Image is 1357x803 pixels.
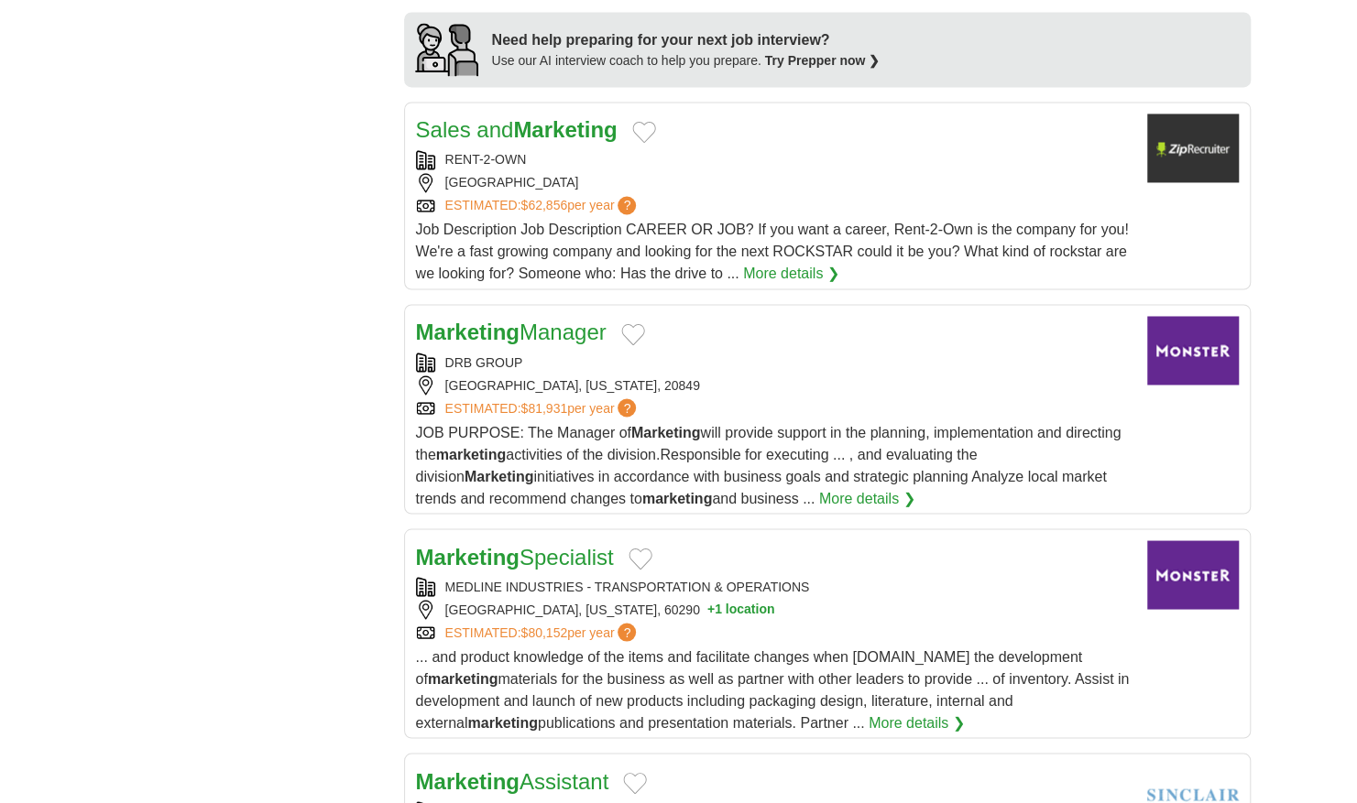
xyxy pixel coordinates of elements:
[416,320,520,344] strong: Marketing
[416,768,520,793] strong: Marketing
[1147,540,1239,609] img: Company logo
[629,548,652,570] button: Add to favorite jobs
[1147,114,1239,182] img: Company logo
[467,714,537,730] strong: marketing
[618,623,636,641] span: ?
[428,670,498,686] strong: marketing
[445,196,640,215] a: ESTIMATED:$62,856per year?
[416,117,618,142] a: Sales andMarketing
[416,320,607,344] a: MarketingManager
[445,398,640,418] a: ESTIMATED:$81,931per year?
[618,196,636,214] span: ?
[819,487,915,509] a: More details ❯
[513,117,617,142] strong: Marketing
[520,198,567,212] span: $62,856
[623,772,647,794] button: Add to favorite jobs
[416,375,1133,395] div: [GEOGRAPHIC_DATA], [US_STATE], 20849
[416,544,614,569] a: MarketingSpecialist
[416,768,609,793] a: MarketingAssistant
[416,353,1133,372] div: DRB GROUP
[642,490,712,505] strong: marketing
[869,711,965,733] a: More details ❯
[520,400,567,415] span: $81,931
[416,173,1133,192] div: [GEOGRAPHIC_DATA]
[618,398,636,417] span: ?
[1147,316,1239,385] img: Company logo
[416,424,1122,505] span: JOB PURPOSE: The Manager of will provide support in the planning, implementation and directing th...
[632,121,656,143] button: Add to favorite jobs
[416,222,1129,281] span: Job Description Job Description CAREER OR JOB? If you want a career, Rent-2-Own is the company fo...
[465,468,534,483] strong: Marketing
[765,53,881,68] a: Try Prepper now ❯
[416,544,520,569] strong: Marketing
[743,263,839,285] a: More details ❯
[707,600,715,619] span: +
[436,446,506,461] strong: marketing
[492,29,881,51] div: Need help preparing for your next job interview?
[416,577,1133,596] div: MEDLINE INDUSTRIES - TRANSPORTATION & OPERATIONS
[416,150,1133,169] div: RENT-2-OWN
[707,600,775,619] button: +1 location
[445,623,640,642] a: ESTIMATED:$80,152per year?
[416,648,1130,730] span: ... and product knowledge of the items and facilitate changes when [DOMAIN_NAME] the development ...
[520,624,567,639] span: $80,152
[416,600,1133,619] div: [GEOGRAPHIC_DATA], [US_STATE], 60290
[621,323,645,345] button: Add to favorite jobs
[492,51,881,71] div: Use our AI interview coach to help you prepare.
[631,424,701,439] strong: Marketing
